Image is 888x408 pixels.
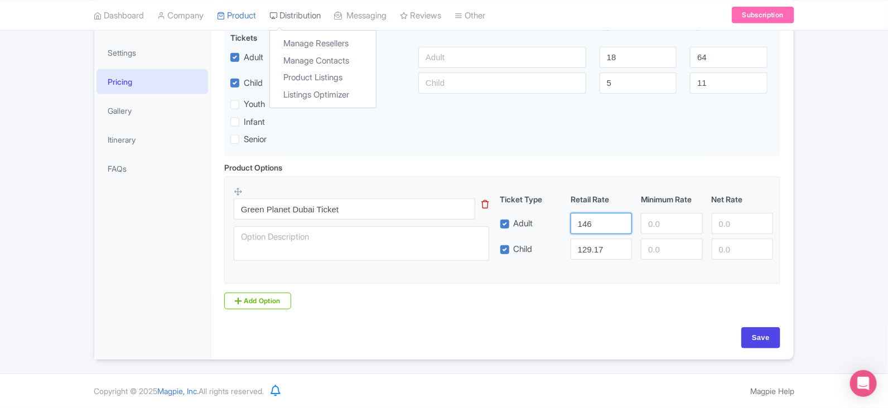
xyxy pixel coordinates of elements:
[270,69,376,86] a: Product Listings
[244,133,267,146] label: Senior
[234,198,475,220] input: Option Name
[244,98,265,111] label: Youth
[96,127,208,152] a: Itinerary
[566,193,636,205] div: Retail Rate
[707,193,778,205] div: Net Rate
[641,213,702,234] input: 0.0
[641,239,702,260] input: 0.0
[418,47,586,68] input: Adult
[270,52,376,69] a: Manage Contacts
[270,86,376,103] a: Listings Optimizer
[593,20,683,43] div: Ages From
[87,385,271,397] div: Copyright © 2025 All rights reserved.
[732,7,794,23] a: Subscription
[750,386,794,396] a: Magpie Help
[230,20,291,43] div: Available Tickets
[157,386,199,396] span: Magpie, Inc.
[683,20,774,43] div: Ages To
[850,370,877,397] div: Open Intercom Messenger
[412,20,593,43] div: Ticket Labels
[244,116,265,129] label: Infant
[224,293,291,309] a: Add Option
[636,193,707,205] div: Minimum Rate
[96,98,208,123] a: Gallery
[418,72,586,94] input: Child
[96,69,208,94] a: Pricing
[270,35,376,52] a: Manage Resellers
[571,239,632,260] input: 0.0
[244,77,263,90] label: Child
[96,156,208,181] a: FAQs
[712,239,773,260] input: 0.0
[571,213,632,234] input: 0.0
[224,162,282,173] div: Product Options
[514,217,533,230] label: Adult
[712,213,773,234] input: 0.0
[244,51,263,64] label: Adult
[514,243,533,256] label: Child
[741,327,780,348] input: Save
[496,193,566,205] div: Ticket Type
[96,40,208,65] a: Settings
